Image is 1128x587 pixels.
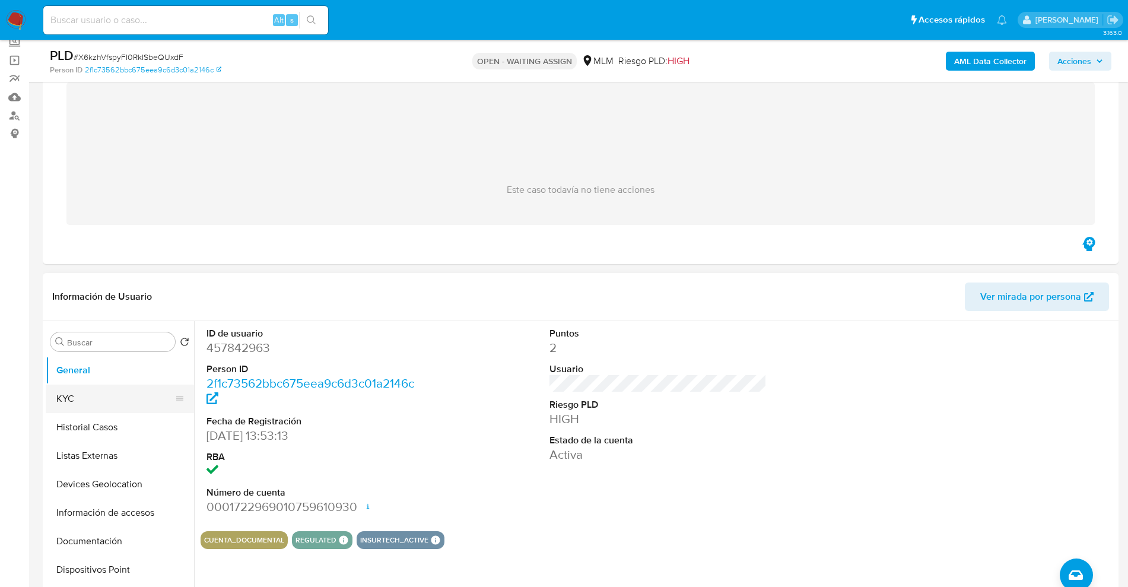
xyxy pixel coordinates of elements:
h1: Información de Usuario [52,291,152,303]
a: 2f1c73562bbc675eea9c6d3c01a2146c [206,375,414,408]
button: Historial Casos [46,413,194,442]
dt: RBA [206,450,424,464]
a: Notificaciones [997,15,1007,25]
dt: Estado de la cuenta [549,434,767,447]
dt: Puntos [549,327,767,340]
button: Información de accesos [46,499,194,527]
dt: Person ID [206,363,424,376]
button: Devices Geolocation [46,470,194,499]
dd: 2 [549,339,767,356]
button: Acciones [1049,52,1111,71]
span: Acciones [1057,52,1091,71]
button: Documentación [46,527,194,556]
dd: 0001722969010759610930 [206,499,424,515]
b: Person ID [50,65,82,75]
p: OPEN - WAITING ASSIGN [472,53,577,69]
dd: HIGH [549,411,767,427]
b: PLD [50,46,74,65]
button: General [46,356,194,385]
button: Volver al orden por defecto [180,337,189,350]
dt: Riesgo PLD [549,398,767,411]
button: Ver mirada por persona [965,283,1109,311]
b: AML Data Collector [954,52,1027,71]
dt: Número de cuenta [206,486,424,499]
dd: [DATE] 13:53:13 [206,427,424,444]
span: Alt [274,14,284,26]
dt: Usuario [549,363,767,376]
span: 3.163.0 [1103,28,1122,37]
button: AML Data Collector [946,52,1035,71]
p: yael.arizperojo@mercadolibre.com.mx [1035,14,1102,26]
dt: Fecha de Registración [206,415,424,428]
input: Buscar [67,337,170,348]
button: Dispositivos Point [46,556,194,584]
dd: Activa [549,446,767,463]
a: Salir [1107,14,1119,26]
span: s [290,14,294,26]
button: Buscar [55,337,65,347]
span: Ver mirada por persona [980,283,1081,311]
span: Accesos rápidos [919,14,985,26]
input: Buscar usuario o caso... [43,12,328,28]
dt: ID de usuario [206,327,424,340]
dd: 457842963 [206,339,424,356]
button: KYC [46,385,185,413]
div: MLM [582,55,614,68]
button: search-icon [299,12,323,28]
span: # X6kzhVfspyFI0RkISbeQUxdF [74,51,183,63]
button: Listas Externas [46,442,194,470]
span: Riesgo PLD: [618,55,689,68]
a: 2f1c73562bbc675eea9c6d3c01a2146c [85,65,221,75]
span: HIGH [668,54,689,68]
